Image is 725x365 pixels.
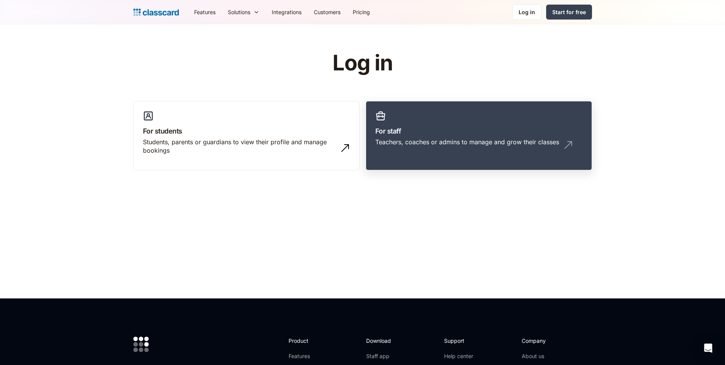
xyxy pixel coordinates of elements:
[366,101,592,171] a: For staffTeachers, coaches or admins to manage and grow their classes
[519,8,535,16] div: Log in
[289,352,329,360] a: Features
[522,337,573,345] h2: Company
[308,3,347,21] a: Customers
[366,337,397,345] h2: Download
[188,3,222,21] a: Features
[228,8,250,16] div: Solutions
[143,126,350,136] h3: For students
[222,3,266,21] div: Solutions
[133,101,360,171] a: For studentsStudents, parents or guardians to view their profile and manage bookings
[699,339,717,357] div: Open Intercom Messenger
[347,3,376,21] a: Pricing
[266,3,308,21] a: Integrations
[552,8,586,16] div: Start for free
[444,352,475,360] a: Help center
[241,51,484,75] h1: Log in
[375,138,559,146] div: Teachers, coaches or admins to manage and grow their classes
[546,5,592,20] a: Start for free
[512,4,542,20] a: Log in
[289,337,329,345] h2: Product
[375,126,582,136] h3: For staff
[522,352,573,360] a: About us
[133,7,179,18] a: home
[366,352,397,360] a: Staff app
[444,337,475,345] h2: Support
[143,138,335,155] div: Students, parents or guardians to view their profile and manage bookings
